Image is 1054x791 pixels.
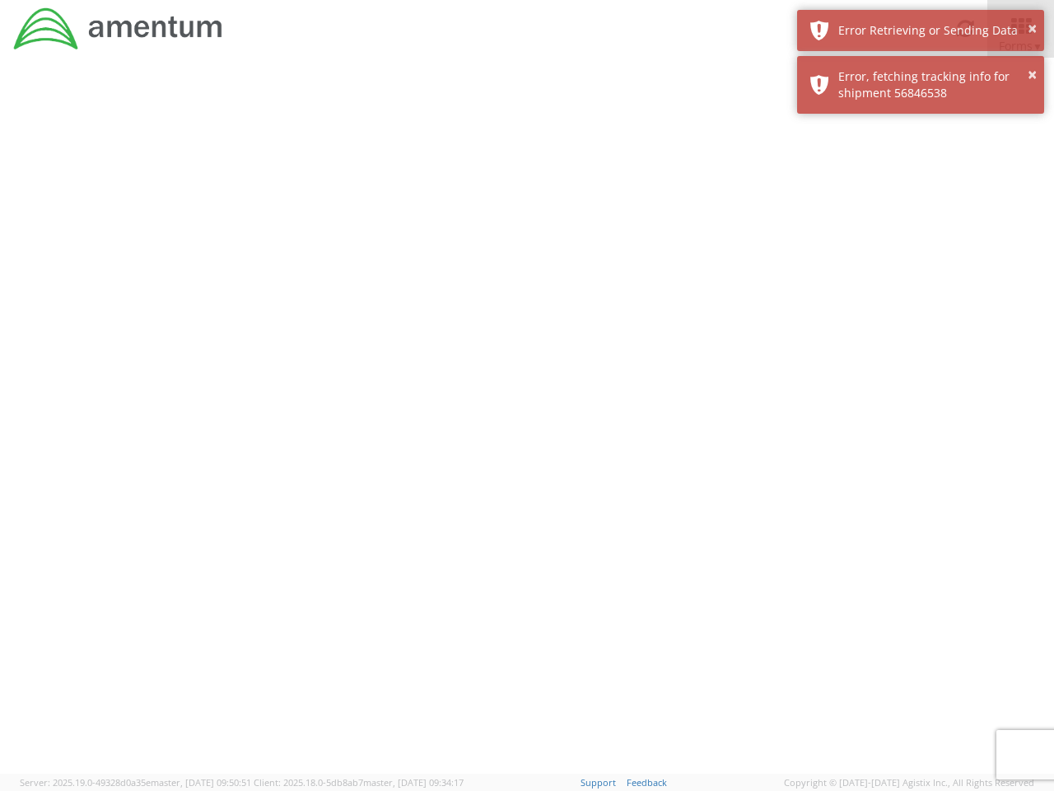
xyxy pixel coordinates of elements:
button: × [1028,17,1037,41]
div: Error Retrieving or Sending Data [838,22,1032,39]
div: Error, fetching tracking info for shipment 56846538 [838,68,1032,101]
span: Client: 2025.18.0-5db8ab7 [254,776,464,789]
a: Support [581,776,616,789]
span: master, [DATE] 09:34:17 [363,776,464,789]
img: dyn-intl-logo-049831509241104b2a82.png [12,6,225,52]
span: Server: 2025.19.0-49328d0a35e [20,776,251,789]
span: Copyright © [DATE]-[DATE] Agistix Inc., All Rights Reserved [784,776,1034,789]
span: master, [DATE] 09:50:51 [151,776,251,789]
button: × [1028,63,1037,87]
a: Feedback [627,776,667,789]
